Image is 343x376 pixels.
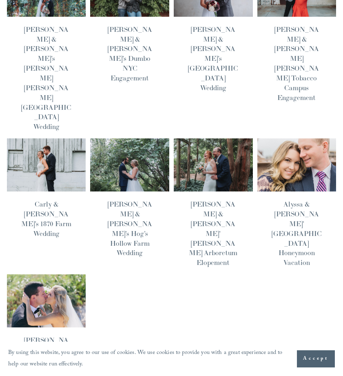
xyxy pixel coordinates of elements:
[188,25,238,92] a: [PERSON_NAME] & [PERSON_NAME]'s [GEOGRAPHIC_DATA] Wedding
[108,200,152,257] a: [PERSON_NAME] & [PERSON_NAME]'s Hog's Hollow Farm Wedding
[7,274,86,328] img: Nicole &amp; Ryan's South Hampton Social Club Wedding
[272,200,322,267] a: Alyssa & [PERSON_NAME]' [GEOGRAPHIC_DATA] Honeymoon Vacation
[303,355,329,363] span: Accept
[90,138,170,191] img: Emily &amp; Michael's Hog's Hollow Farm Wedding
[108,25,152,82] a: [PERSON_NAME] & [PERSON_NAME]'s Dumbo NYC Engagement
[173,138,253,191] img: Hannah &amp; Chris' JC Raulston Arboretum Elopement
[257,138,337,191] img: Alyssa &amp; Curtis' Brooklyn Bridge Park Honeymoon Vacation
[21,200,71,238] a: Carly & [PERSON_NAME]'s 1870 Farm Wedding
[189,200,237,267] a: [PERSON_NAME] & [PERSON_NAME]' [PERSON_NAME] Arboretum Elopement
[8,347,289,370] p: By using this website, you agree to our use of cookies. We use cookies to provide you with a grea...
[274,25,319,102] a: [PERSON_NAME] & [PERSON_NAME] [PERSON_NAME] Tobacco Campus Engagement
[7,138,86,191] img: Carly &amp; Ben's 1870 Farm Wedding
[21,25,71,131] a: [PERSON_NAME] & [PERSON_NAME]'s [PERSON_NAME] [PERSON_NAME] [GEOGRAPHIC_DATA] Wedding
[297,350,335,367] button: Accept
